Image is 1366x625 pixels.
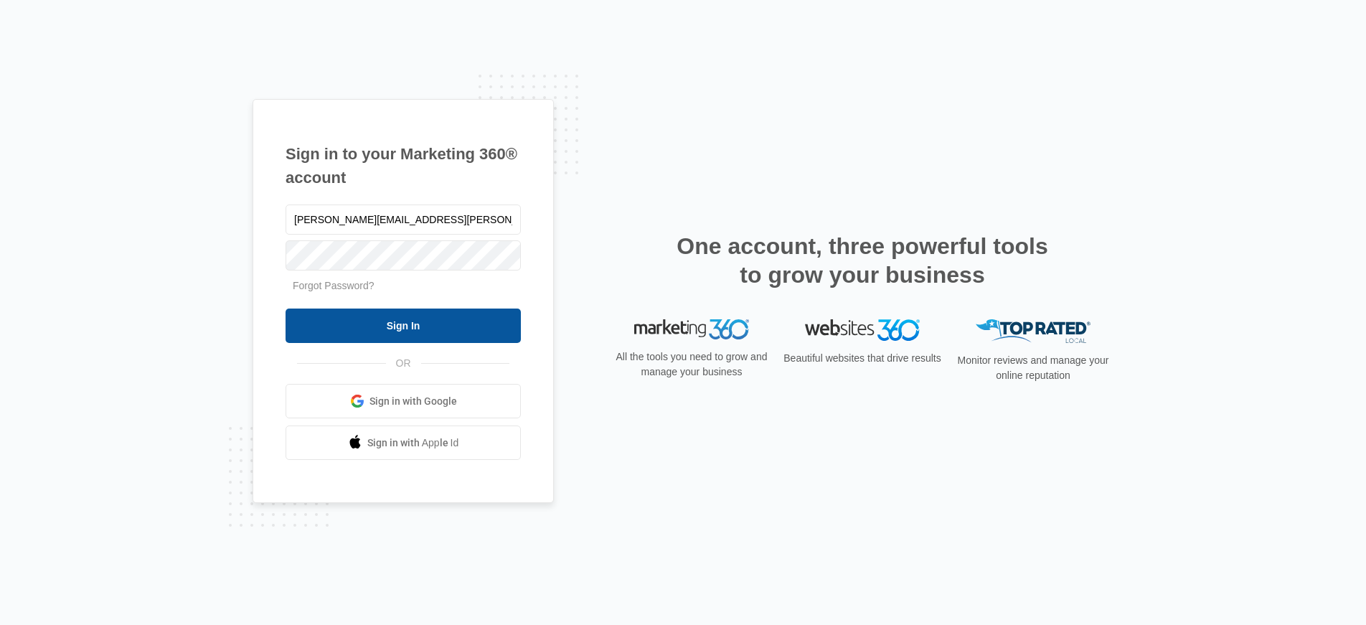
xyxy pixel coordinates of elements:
p: Monitor reviews and manage your online reputation [953,353,1113,383]
input: Sign In [286,309,521,343]
img: Top Rated Local [976,319,1091,343]
a: Sign in with Apple Id [286,426,521,460]
span: Sign in with Google [369,394,457,409]
p: Beautiful websites that drive results [782,351,943,366]
span: OR [386,356,421,371]
a: Sign in with Google [286,384,521,418]
input: Email [286,205,521,235]
h2: One account, three powerful tools to grow your business [672,232,1052,289]
img: Marketing 360 [634,319,749,339]
span: Sign in with Apple Id [367,436,459,451]
img: Websites 360 [805,319,920,340]
a: Forgot Password? [293,280,375,291]
h1: Sign in to your Marketing 360® account [286,142,521,189]
p: All the tools you need to grow and manage your business [611,349,772,380]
